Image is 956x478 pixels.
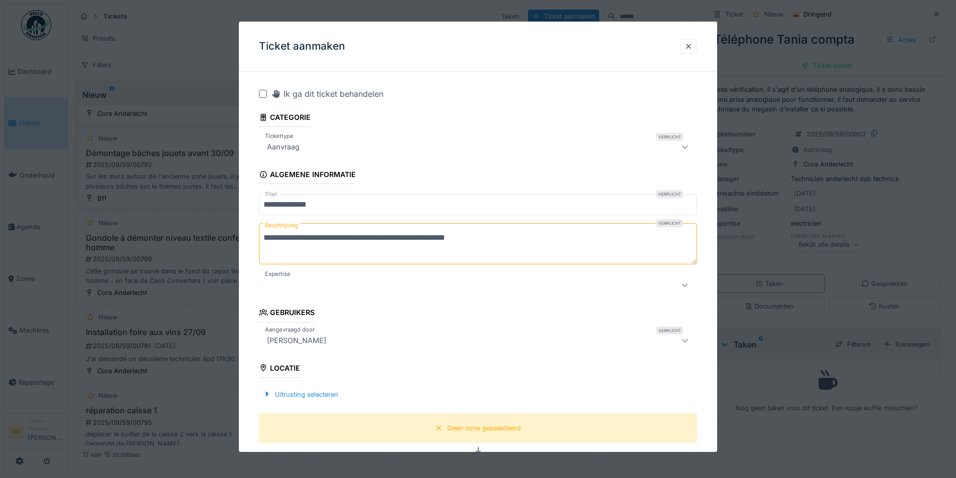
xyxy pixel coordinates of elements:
div: Locatie [259,360,300,377]
div: Verplicht [656,190,683,198]
div: Geen zone geselecteerd [447,423,521,433]
div: Ik ga dit ticket behandelen [271,88,383,100]
div: [PERSON_NAME] [263,334,330,346]
div: Aanvraag [263,141,304,153]
div: Gebruikers [259,305,315,322]
div: Categorie [259,110,311,127]
label: Beschrijving [263,219,300,232]
div: Verplicht [656,219,683,227]
div: Uitrusting selecteren [259,388,342,401]
div: Verplicht [656,133,683,141]
label: Titel [263,190,279,199]
label: Aangevraagd door [263,325,317,334]
div: Algemene informatie [259,167,356,184]
label: Tickettype [263,132,296,140]
label: Expertise [263,270,293,278]
h3: Ticket aanmaken [259,40,345,53]
div: Verplicht [656,326,683,334]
